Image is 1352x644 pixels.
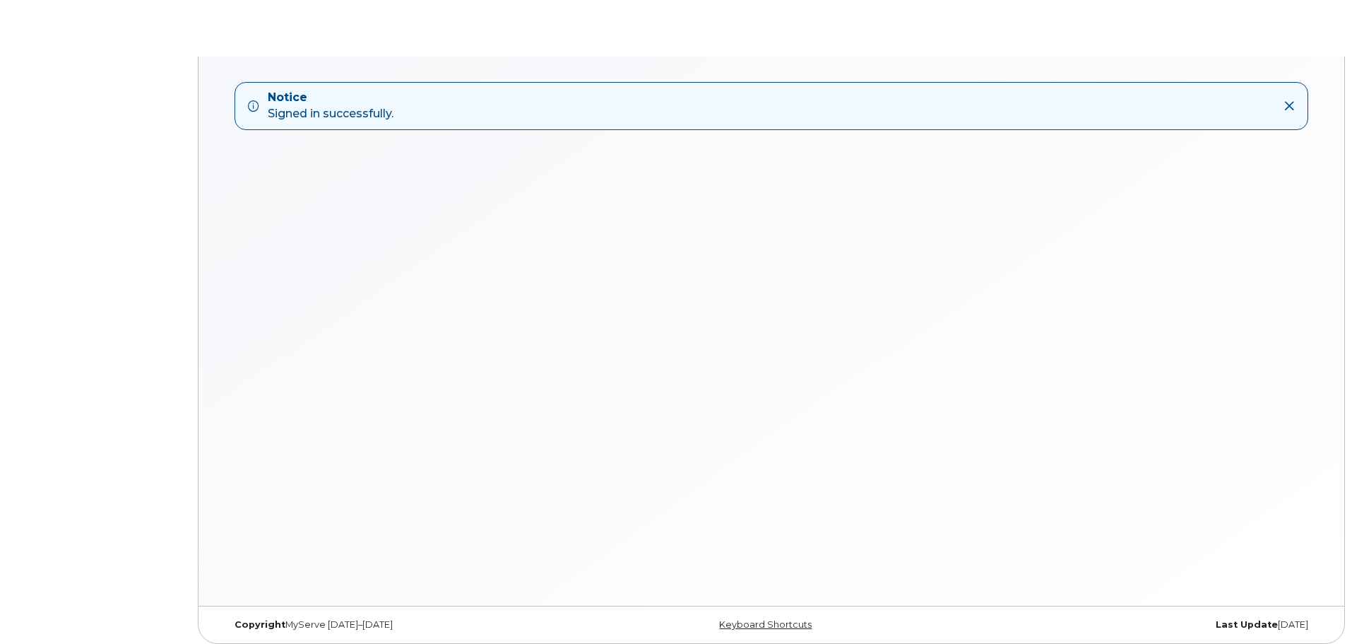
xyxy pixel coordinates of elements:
div: Signed in successfully. [268,90,393,122]
a: Keyboard Shortcuts [719,619,812,630]
strong: Last Update [1216,619,1278,630]
strong: Notice [268,90,393,106]
div: [DATE] [954,619,1319,631]
div: MyServe [DATE]–[DATE] [224,619,589,631]
strong: Copyright [235,619,285,630]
